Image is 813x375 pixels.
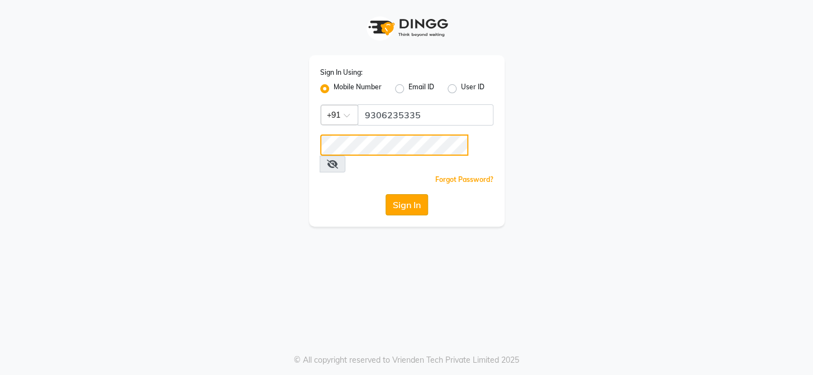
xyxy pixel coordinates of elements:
label: Mobile Number [334,82,382,95]
label: Sign In Using: [320,68,363,78]
label: User ID [461,82,484,95]
button: Sign In [386,194,428,215]
label: Email ID [408,82,434,95]
input: Username [358,104,493,126]
input: Username [320,134,468,156]
img: logo1.svg [362,11,451,44]
a: Forgot Password? [435,175,493,184]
